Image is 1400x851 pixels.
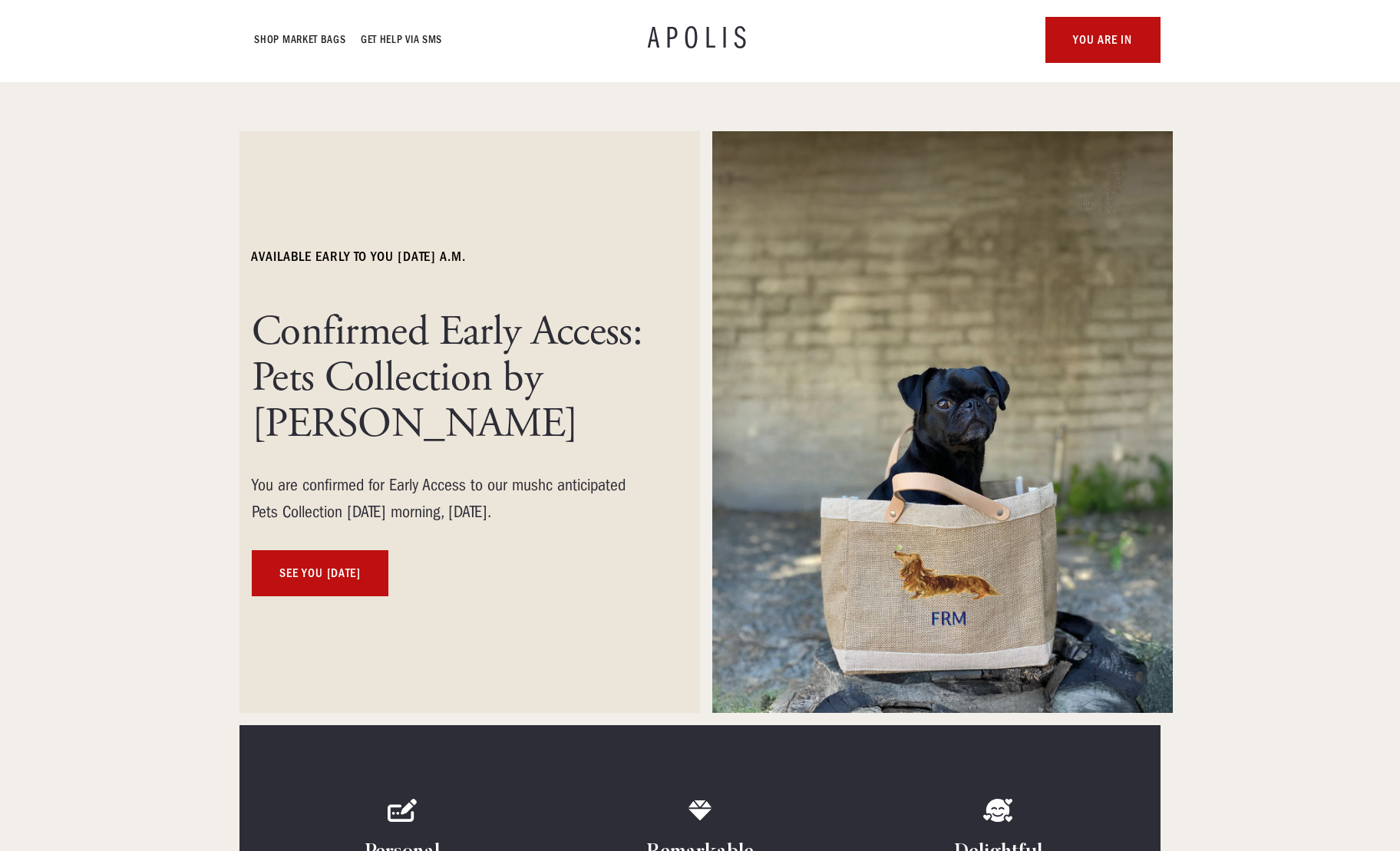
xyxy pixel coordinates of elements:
[252,472,651,526] div: You are confirmed for Early Access to our mushc anticipated Pets Collection [DATE] morning, [DATE].
[252,248,466,266] h6: available early to you [DATE] a.m.
[255,31,346,49] a: Shop Market bags
[362,31,443,49] a: GET HELP VIA SMS
[648,25,752,55] a: APOLIS
[712,131,1173,714] img: A market bag hanging on a chair at an event
[1045,17,1161,63] a: YOU ARE IN
[252,309,651,447] h1: Confirmed Early Access: Pets Collection by [PERSON_NAME]
[252,550,388,596] a: see you [DATE]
